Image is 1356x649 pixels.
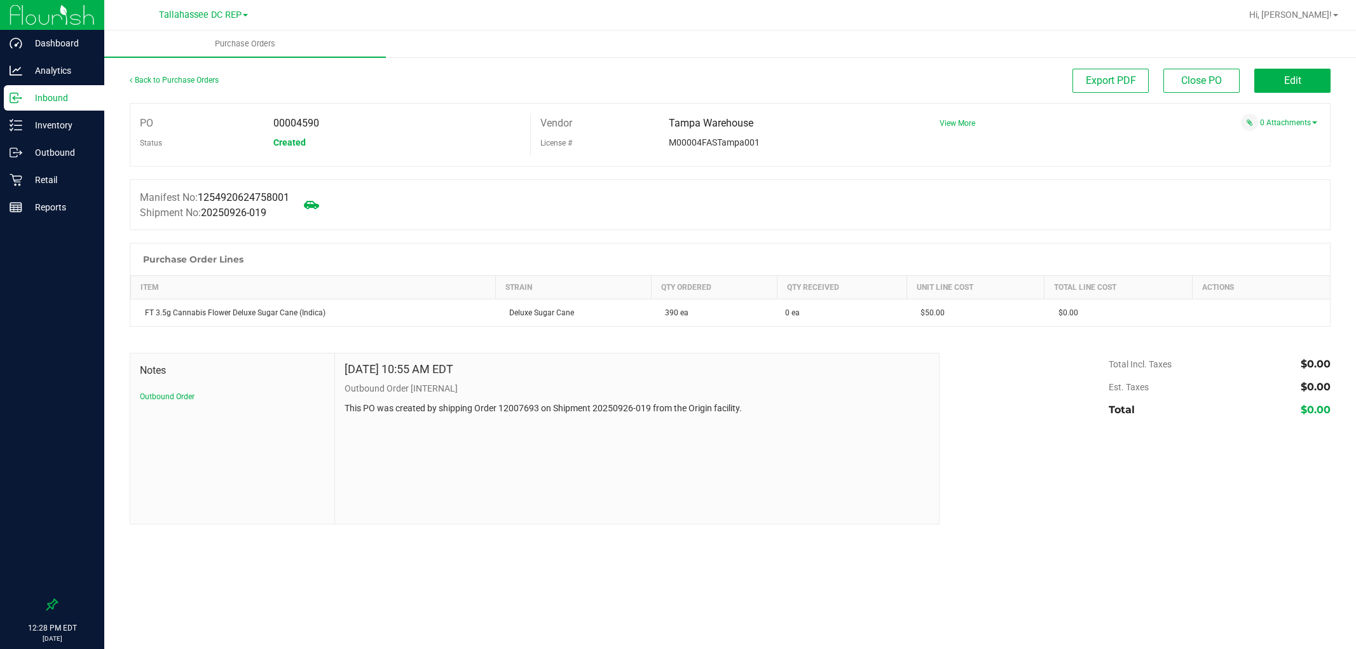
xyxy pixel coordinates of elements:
[10,201,22,214] inline-svg: Reports
[22,63,99,78] p: Analytics
[540,133,572,153] label: License #
[273,137,306,147] span: Created
[10,174,22,186] inline-svg: Retail
[130,76,219,85] a: Back to Purchase Orders
[140,391,195,402] button: Outbound Order
[669,117,753,129] span: Tampa Warehouse
[22,200,99,215] p: Reports
[13,547,51,585] iframe: Resource center
[1301,381,1331,393] span: $0.00
[1109,382,1149,392] span: Est. Taxes
[1284,74,1301,86] span: Edit
[140,114,153,133] label: PO
[1249,10,1332,20] span: Hi, [PERSON_NAME]!
[22,145,99,160] p: Outbound
[22,36,99,51] p: Dashboard
[159,10,242,20] span: Tallahassee DC REP
[1163,69,1240,93] button: Close PO
[1254,69,1331,93] button: Edit
[201,207,266,219] span: 20250926-019
[659,308,688,317] span: 390 ea
[22,172,99,188] p: Retail
[651,276,777,299] th: Qty Ordered
[6,622,99,634] p: 12:28 PM EDT
[495,276,651,299] th: Strain
[131,276,496,299] th: Item
[1301,358,1331,370] span: $0.00
[140,205,266,221] label: Shipment No:
[540,114,572,133] label: Vendor
[10,64,22,77] inline-svg: Analytics
[1193,276,1330,299] th: Actions
[10,92,22,104] inline-svg: Inbound
[785,307,800,318] span: 0 ea
[143,254,243,264] h1: Purchase Order Lines
[198,191,289,203] span: 1254920624758001
[1109,359,1172,369] span: Total Incl. Taxes
[345,402,929,415] p: This PO was created by shipping Order 12007693 on Shipment 20250926-019 from the Origin facility.
[907,276,1044,299] th: Unit Line Cost
[140,133,162,153] label: Status
[1086,74,1136,86] span: Export PDF
[1109,404,1135,416] span: Total
[139,307,488,318] div: FT 3.5g Cannabis Flower Deluxe Sugar Cane (Indica)
[345,382,929,395] p: Outbound Order [INTERNAL]
[198,38,292,50] span: Purchase Orders
[6,634,99,643] p: [DATE]
[1301,404,1331,416] span: $0.00
[345,363,453,376] h4: [DATE] 10:55 AM EDT
[46,598,58,611] label: Pin the sidebar to full width on large screens
[503,308,574,317] span: Deluxe Sugar Cane
[1241,114,1258,131] span: Attach a document
[777,276,907,299] th: Qty Received
[10,37,22,50] inline-svg: Dashboard
[140,363,325,378] span: Notes
[22,90,99,106] p: Inbound
[22,118,99,133] p: Inventory
[940,119,975,128] a: View More
[299,192,324,217] span: Mark as not Arrived
[1072,69,1149,93] button: Export PDF
[1260,118,1317,127] a: 0 Attachments
[10,119,22,132] inline-svg: Inventory
[10,146,22,159] inline-svg: Outbound
[273,117,319,129] span: 00004590
[914,308,945,317] span: $50.00
[140,190,289,205] label: Manifest No:
[669,137,760,147] span: M00004FASTampa001
[1044,276,1193,299] th: Total Line Cost
[104,31,386,57] a: Purchase Orders
[38,545,53,561] iframe: Resource center unread badge
[1181,74,1222,86] span: Close PO
[1052,308,1078,317] span: $0.00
